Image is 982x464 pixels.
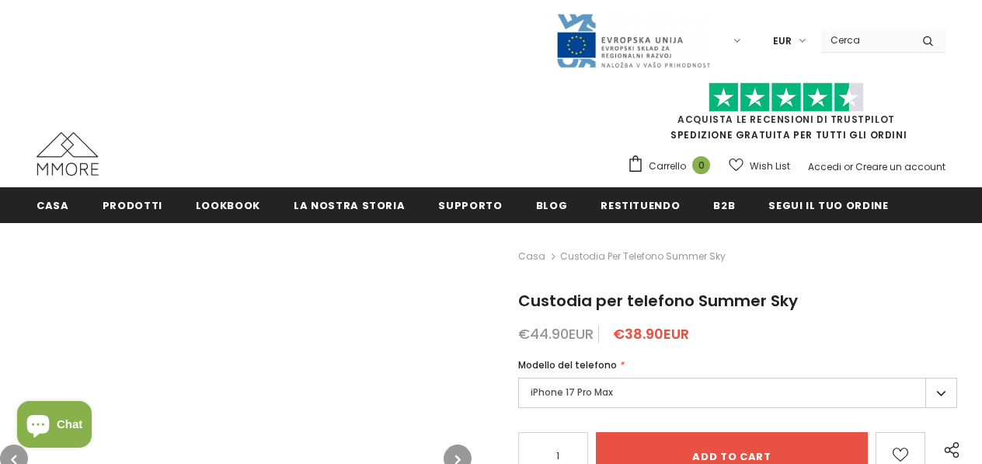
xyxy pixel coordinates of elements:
span: Modello del telefono [518,358,617,372]
a: supporto [438,187,502,222]
a: Casa [37,187,69,222]
span: Custodia per telefono Summer Sky [518,290,798,312]
label: iPhone 17 Pro Max [518,378,957,408]
span: €38.90EUR [613,324,689,344]
inbox-online-store-chat: Shopify online store chat [12,401,96,452]
span: Lookbook [196,198,260,213]
img: Javni Razpis [555,12,711,69]
span: Prodotti [103,198,162,213]
a: Accedi [808,160,841,173]
a: Segui il tuo ordine [768,187,888,222]
span: Restituendo [601,198,680,213]
span: 0 [692,156,710,174]
span: B2B [713,198,735,213]
span: La nostra storia [294,198,405,213]
span: SPEDIZIONE GRATUITA PER TUTTI GLI ORDINI [627,89,945,141]
a: Carrello 0 [627,155,718,178]
img: Fidati di Pilot Stars [709,82,864,113]
a: Blog [536,187,568,222]
a: Acquista le recensioni di TrustPilot [677,113,895,126]
span: Wish List [750,159,790,174]
a: Lookbook [196,187,260,222]
span: EUR [773,33,792,49]
a: Restituendo [601,187,680,222]
span: or [844,160,853,173]
a: Wish List [729,152,790,180]
span: supporto [438,198,502,213]
a: Prodotti [103,187,162,222]
span: Carrello [649,159,686,174]
img: Casi MMORE [37,132,99,176]
span: Casa [37,198,69,213]
span: Custodia per telefono Summer Sky [560,247,726,266]
a: Creare un account [855,160,945,173]
a: La nostra storia [294,187,405,222]
input: Search Site [821,29,911,51]
span: €44.90EUR [518,324,594,344]
a: Casa [518,247,545,266]
span: Segui il tuo ordine [768,198,888,213]
span: Blog [536,198,568,213]
a: Javni Razpis [555,33,711,47]
a: B2B [713,187,735,222]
